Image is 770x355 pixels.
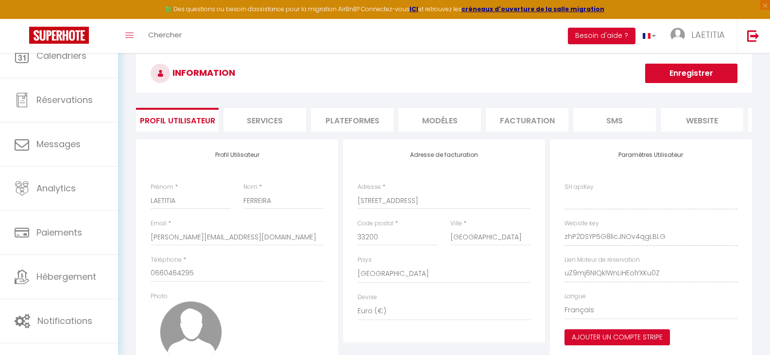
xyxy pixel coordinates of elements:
[670,28,685,42] img: ...
[148,30,182,40] span: Chercher
[568,28,635,44] button: Besoin d'aide ?
[573,108,656,132] li: SMS
[747,30,759,42] img: logout
[243,183,257,192] label: Nom
[410,5,418,13] a: ICI
[151,292,168,301] label: Photo
[565,152,737,158] h4: Paramètres Utilisateur
[645,64,737,83] button: Enregistrer
[36,50,86,62] span: Calendriers
[358,255,372,265] label: Pays
[565,255,640,265] label: Lien Moteur de réservation
[565,183,594,192] label: SH apiKey
[151,152,324,158] h4: Profil Utilisateur
[450,219,462,228] label: Ville
[565,292,586,301] label: Langue
[37,315,92,327] span: Notifications
[398,108,481,132] li: MODÈLES
[486,108,568,132] li: Facturation
[8,4,37,33] button: Ouvrir le widget de chat LiveChat
[358,293,377,302] label: Devise
[36,270,96,283] span: Hébergement
[462,5,604,13] a: créneaux d'ouverture de la salle migration
[151,219,167,228] label: Email
[661,108,743,132] li: website
[729,311,763,348] iframe: Chat
[29,27,89,44] img: Super Booking
[358,219,394,228] label: Code postal
[311,108,394,132] li: Plateformes
[565,219,599,228] label: Website key
[691,29,725,41] span: LAETITIA
[663,19,737,53] a: ... LAETITIA
[358,183,381,192] label: Adresse
[151,183,173,192] label: Prénom
[36,182,76,194] span: Analytics
[565,329,670,346] button: Ajouter un compte Stripe
[358,152,530,158] h4: Adresse de facturation
[36,226,82,238] span: Paiements
[36,138,81,150] span: Messages
[136,108,219,132] li: Profil Utilisateur
[141,19,189,53] a: Chercher
[223,108,306,132] li: Services
[136,54,752,93] h3: INFORMATION
[36,94,93,106] span: Réservations
[151,255,182,265] label: Téléphone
